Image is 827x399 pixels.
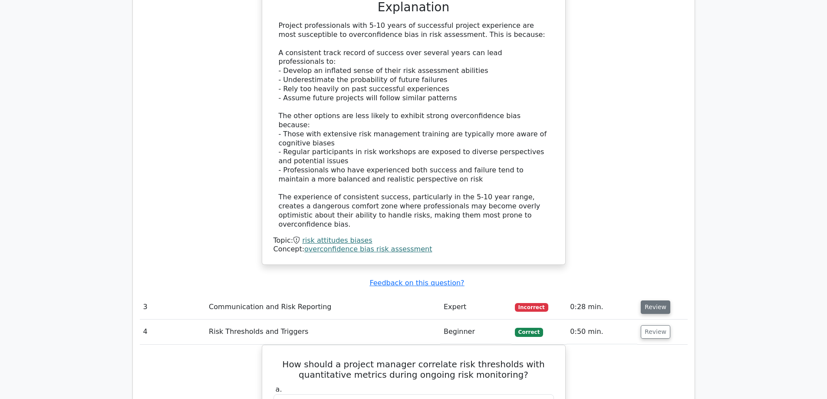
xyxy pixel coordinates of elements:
h5: How should a project manager correlate risk thresholds with quantitative metrics during ongoing r... [273,359,555,380]
div: Topic: [273,236,554,245]
span: a. [276,385,282,393]
td: 3 [140,295,206,320]
td: 4 [140,320,206,344]
td: Expert [440,295,511,320]
span: Incorrect [515,303,548,312]
td: Beginner [440,320,511,344]
div: Concept: [273,245,554,254]
button: Review [641,325,670,339]
td: 0:28 min. [567,295,637,320]
a: overconfidence bias risk assessment [304,245,432,253]
td: Communication and Risk Reporting [205,295,440,320]
button: Review [641,300,670,314]
a: risk attitudes biases [302,236,372,244]
a: Feedback on this question? [369,279,464,287]
div: Project professionals with 5-10 years of successful project experience are most susceptible to ov... [279,21,549,229]
span: Correct [515,328,543,336]
td: Risk Thresholds and Triggers [205,320,440,344]
td: 0:50 min. [567,320,637,344]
